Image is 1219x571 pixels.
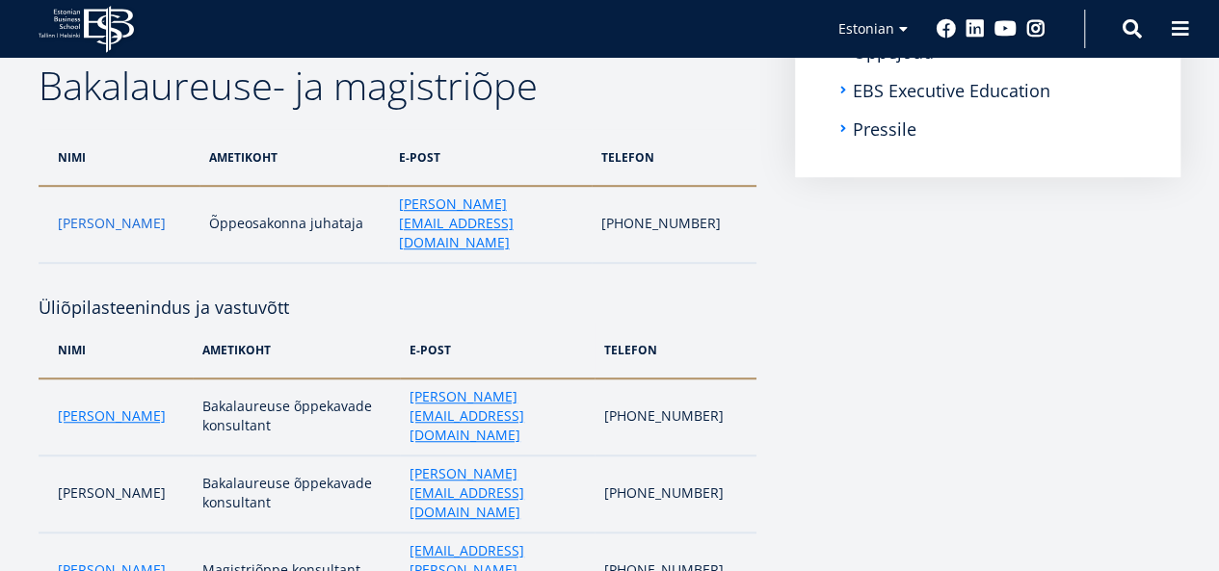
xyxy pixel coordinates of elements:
[595,455,756,532] td: [PHONE_NUMBER]
[853,119,916,139] a: Pressile
[410,387,585,445] a: [PERSON_NAME][EMAIL_ADDRESS][DOMAIN_NAME]
[58,214,166,233] a: [PERSON_NAME]
[199,186,389,263] td: Õppeosakonna juhataja
[39,264,756,322] h4: Üliõpilasteenindus ja vastuvõtt
[994,19,1017,39] a: Youtube
[193,378,400,455] td: Bakalaureuse õppekavade konsultant
[410,464,585,522] a: [PERSON_NAME][EMAIL_ADDRESS][DOMAIN_NAME]
[592,186,756,263] td: [PHONE_NUMBER]
[193,455,400,532] td: Bakalaureuse õppekavade konsultant
[595,378,756,455] td: [PHONE_NUMBER]
[398,195,581,252] a: [PERSON_NAME][EMAIL_ADDRESS][DOMAIN_NAME]
[853,42,934,62] a: Õppejõud
[58,406,166,426] a: [PERSON_NAME]
[39,62,756,110] h2: Bakalaureuse- ja magistriõpe
[388,129,591,186] th: e-post
[853,81,1050,100] a: EBS Executive Education
[592,129,756,186] th: telefon
[199,129,389,186] th: ametikoht
[1026,19,1046,39] a: Instagram
[937,19,956,39] a: Facebook
[595,322,756,378] th: telefon
[39,455,193,532] td: [PERSON_NAME]
[193,322,400,378] th: ametikoht
[39,322,193,378] th: nimi
[39,129,199,186] th: nimi
[400,322,595,378] th: e-post
[966,19,985,39] a: Linkedin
